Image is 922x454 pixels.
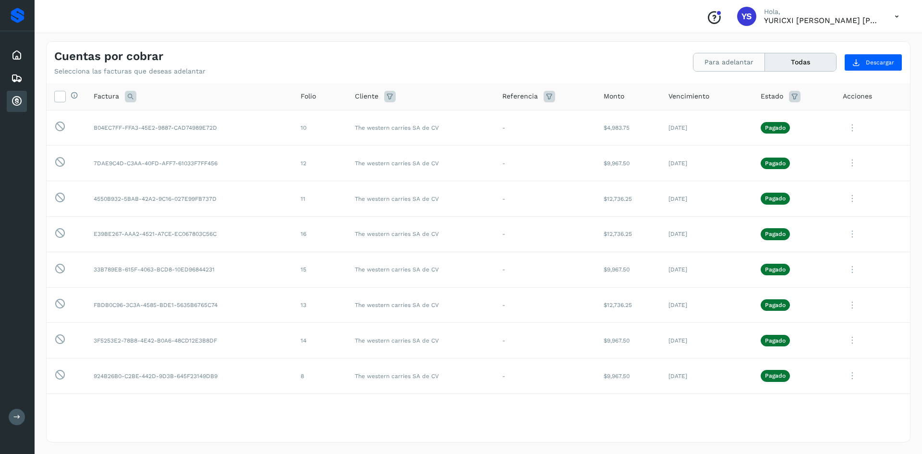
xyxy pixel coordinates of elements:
td: 11 [293,181,347,217]
td: - [495,146,596,181]
td: 13 [293,287,347,323]
td: $12,736.25 [596,393,661,429]
div: Embarques [7,68,27,89]
td: 8 [293,358,347,394]
td: $9,967.50 [596,252,661,287]
p: Pagado [765,337,786,344]
td: The western carries SA de CV [347,323,495,358]
td: - [495,323,596,358]
td: The western carries SA de CV [347,146,495,181]
td: 7DAE9C4D-C3AA-40FD-AFF7-61033F7FF456 [86,146,293,181]
td: $9,967.50 [596,146,661,181]
td: [DATE] [661,323,753,358]
td: - [495,110,596,146]
div: Inicio [7,45,27,66]
td: 14 [293,323,347,358]
span: Monto [604,91,624,101]
span: Descargar [866,58,894,67]
td: - [495,252,596,287]
td: [DATE] [661,287,753,323]
td: $9,967.50 [596,323,661,358]
td: 15 [293,252,347,287]
td: [DATE] [661,216,753,252]
td: The western carries SA de CV [347,216,495,252]
td: [DATE] [661,252,753,287]
td: - [495,358,596,394]
p: Pagado [765,266,786,273]
span: Cliente [355,91,378,101]
td: The western carries SA de CV [347,110,495,146]
td: The western carries SA de CV [347,358,495,394]
td: - [495,287,596,323]
td: - [495,216,596,252]
td: The western carries SA de CV [347,181,495,217]
p: Pagado [765,231,786,237]
td: - [495,393,596,429]
p: Pagado [765,160,786,167]
td: 10 [293,110,347,146]
span: Factura [94,91,119,101]
p: Pagado [765,124,786,131]
td: 5 [293,393,347,429]
h4: Cuentas por cobrar [54,49,163,63]
div: Cuentas por cobrar [7,91,27,112]
td: $9,967.50 [596,358,661,394]
td: 39CED512-620D-4D95-8512-BF1E8EE2F404 [86,393,293,429]
p: Pagado [765,372,786,379]
td: The western carries SA de CV [347,287,495,323]
span: Acciones [843,91,872,101]
td: [DATE] [661,110,753,146]
p: Selecciona las facturas que deseas adelantar [54,67,206,75]
td: [DATE] [661,146,753,181]
td: 4550B932-5BAB-42A2-9C16-027E99FB737D [86,181,293,217]
td: $12,736.25 [596,216,661,252]
td: E39BE267-AAA2-4521-A7CE-EC067803C56C [86,216,293,252]
td: $12,736.25 [596,287,661,323]
td: The western carries SA de CV [347,252,495,287]
button: Todas [765,53,836,71]
span: Estado [761,91,783,101]
td: [DATE] [661,358,753,394]
td: $4,983.75 [596,110,661,146]
td: [DATE] [661,393,753,429]
td: 33B789EB-615F-4063-BCD8-10ED96844231 [86,252,293,287]
p: YURICXI SARAHI CANIZALES AMPARO [764,16,879,25]
button: Descargar [844,54,902,71]
span: Referencia [502,91,538,101]
span: Vencimiento [668,91,709,101]
td: B04EC7FF-FFA3-45E2-9887-CAD74989E72D [86,110,293,146]
span: Folio [301,91,316,101]
p: Pagado [765,195,786,202]
td: 16 [293,216,347,252]
td: - [495,181,596,217]
td: 3F5253E2-78B8-4E42-B0A6-48CD12E3B8DF [86,323,293,358]
td: The western carries SA de CV [347,393,495,429]
td: [DATE] [661,181,753,217]
td: FBDB0C96-3C3A-4585-BDE1-5635B6765C74 [86,287,293,323]
p: Pagado [765,302,786,308]
button: Para adelantar [693,53,765,71]
td: 924B26B0-C2BE-442D-9D3B-645F23149DB9 [86,358,293,394]
p: Hola, [764,8,879,16]
td: 12 [293,146,347,181]
td: $12,736.25 [596,181,661,217]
